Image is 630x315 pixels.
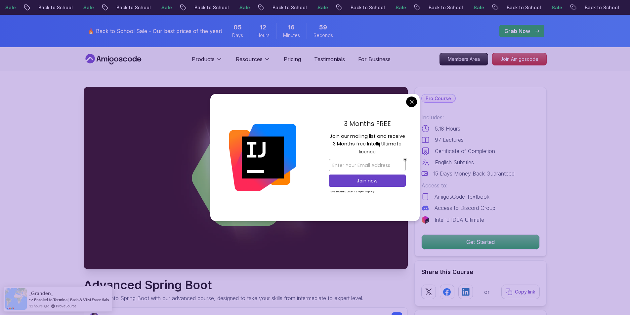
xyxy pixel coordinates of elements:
span: 12 Hours [260,23,266,32]
span: 16 Minutes [288,23,295,32]
p: Access to: [421,181,540,189]
span: -> [29,297,33,302]
p: Access to Discord Group [435,204,495,212]
p: Certificate of Completion [435,147,495,155]
p: Sale [468,4,489,11]
p: 🔥 Back to School Sale - Our best prices of the year! [88,27,222,35]
p: Pro Course [422,95,455,102]
p: Back to School [579,4,624,11]
button: Resources [236,55,271,68]
h2: Share this Course [421,267,540,277]
p: Sale [155,4,177,11]
button: Copy link [501,285,540,299]
img: advanced-spring-boot_thumbnail [84,87,408,269]
p: 97 Lectures [435,136,464,144]
span: 12 hours ago [29,303,49,309]
span: _Granden_ [29,291,53,296]
a: Join Amigoscode [492,53,547,65]
p: Resources [236,55,263,63]
p: Sale [233,4,255,11]
a: ProveSource [56,303,76,309]
p: Sale [390,4,411,11]
p: or [484,288,490,296]
p: English Subtitles [435,158,474,166]
a: Members Area [440,53,488,65]
a: Pricing [284,55,301,63]
a: Testimonials [314,55,345,63]
p: Back to School [110,4,155,11]
span: 59 Seconds [319,23,327,32]
p: Back to School [32,4,77,11]
span: Hours [257,32,270,39]
p: Back to School [345,4,390,11]
span: 5 Days [233,23,242,32]
p: Grab Now [504,27,530,35]
p: Back to School [189,4,233,11]
img: provesource social proof notification image [5,288,27,310]
p: Sale [546,4,567,11]
p: Get Started [422,235,539,249]
p: AmigosCode Textbook [435,193,489,201]
p: Products [192,55,215,63]
span: Seconds [314,32,333,39]
p: Join Amigoscode [492,53,546,65]
span: Minutes [283,32,300,39]
span: Days [232,32,243,39]
p: 15 Days Money Back Guaranteed [433,170,515,177]
p: Sale [77,4,99,11]
p: Dive deep into Spring Boot with our advanced course, designed to take your skills from intermedia... [84,294,363,302]
p: Back to School [501,4,546,11]
button: Products [192,55,223,68]
a: Enroled to Terminal, Bash & VIM Essentials [34,297,109,302]
h1: Advanced Spring Boot [84,278,363,292]
p: 5.18 Hours [435,125,460,133]
p: Includes: [421,113,540,121]
p: Copy link [515,289,535,295]
p: Back to School [267,4,312,11]
button: Get Started [421,234,540,250]
p: Back to School [423,4,468,11]
p: Sale [312,4,333,11]
img: jetbrains logo [421,216,429,224]
a: For Business [358,55,391,63]
p: IntelliJ IDEA Ultimate [435,216,484,224]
